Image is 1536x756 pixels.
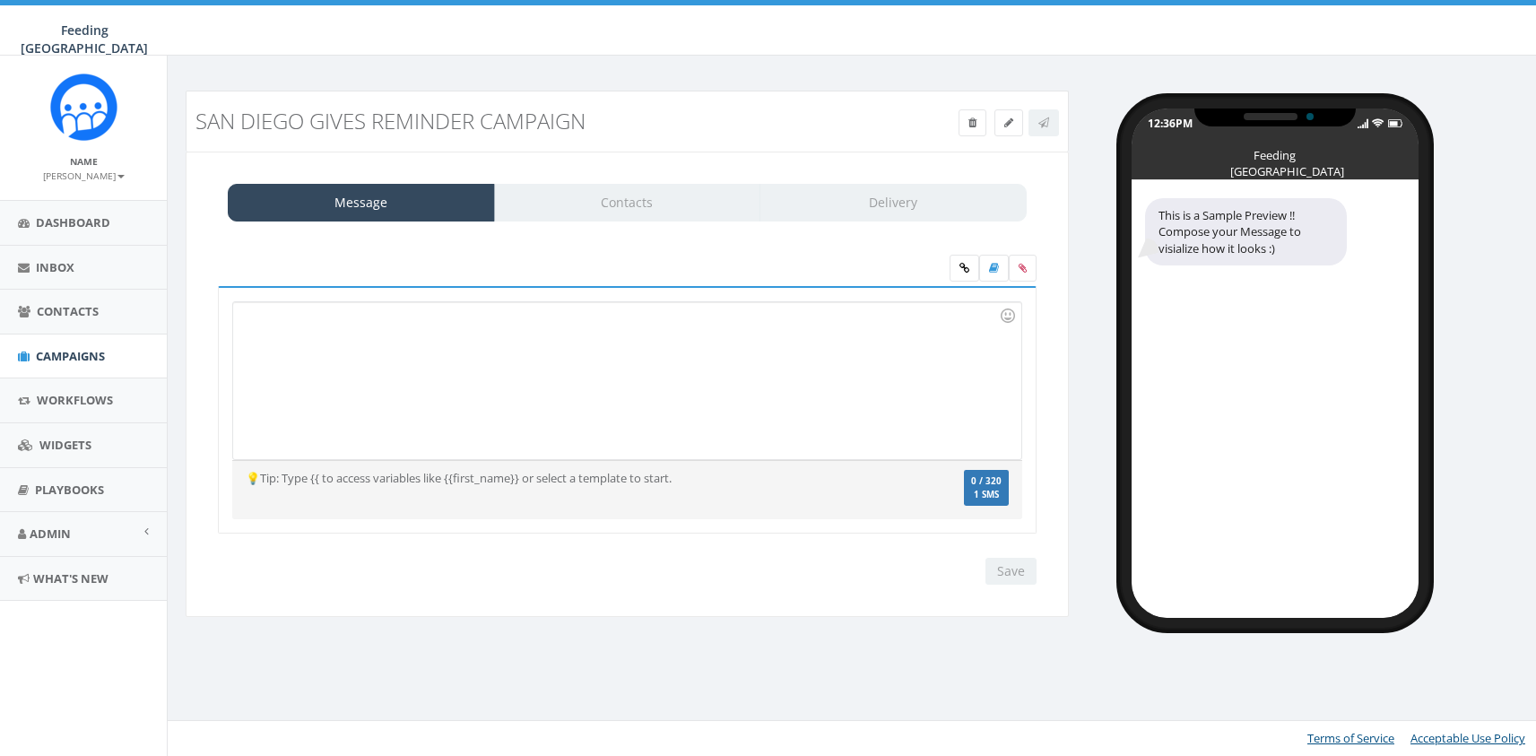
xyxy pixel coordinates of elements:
[1004,115,1013,130] span: Edit Campaign
[968,115,976,130] span: Delete Campaign
[43,169,125,182] small: [PERSON_NAME]
[70,155,98,168] small: Name
[21,22,148,56] span: Feeding [GEOGRAPHIC_DATA]
[33,570,108,587] span: What's New
[35,482,104,498] span: Playbooks
[43,167,125,183] a: [PERSON_NAME]
[50,74,117,141] img: Rally_Corp_Icon.png
[36,259,74,275] span: Inbox
[30,526,71,542] span: Admin
[1009,255,1037,282] span: Attach your media
[36,214,110,230] span: Dashboard
[195,109,836,133] h3: San Diego Gives Reminder Campaign
[37,303,99,319] span: Contacts
[1230,147,1320,156] div: Feeding [GEOGRAPHIC_DATA]
[39,437,91,453] span: Widgets
[1307,730,1394,746] a: Terms of Service
[36,348,105,364] span: Campaigns
[232,470,890,487] div: 💡Tip: Type {{ to access variables like {{first_name}} or select a template to start.
[1145,198,1347,266] div: This is a Sample Preview !! Compose your Message to visialize how it looks :)
[1410,730,1525,746] a: Acceptable Use Policy
[1148,116,1193,131] div: 12:36PM
[228,184,495,222] a: Message
[979,255,1009,282] label: Insert Template Text
[37,392,113,408] span: Workflows
[971,475,1002,487] span: 0 / 320
[971,491,1002,500] span: 1 SMS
